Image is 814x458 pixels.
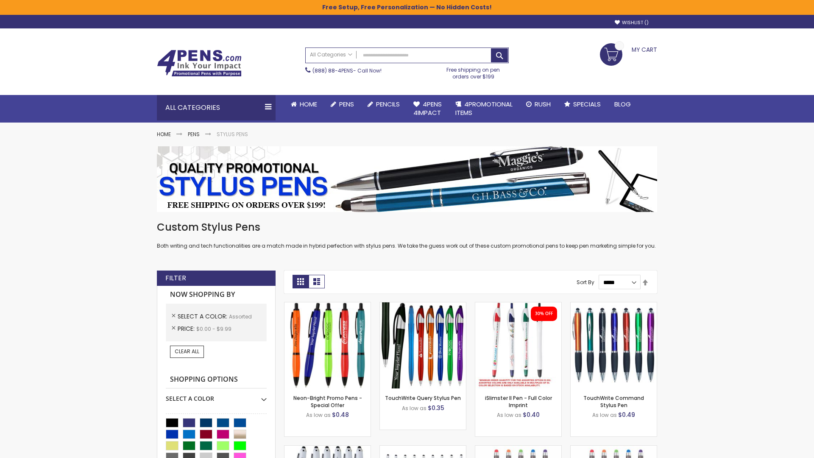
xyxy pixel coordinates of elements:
[293,394,362,408] a: Neon-Bright Promo Pens - Special Offer
[312,67,382,74] span: - Call Now!
[519,95,558,114] a: Rush
[413,100,442,117] span: 4Pens 4impact
[571,445,657,452] a: Islander Softy Gel with Stylus - ColorJet Imprint-Assorted
[475,302,561,309] a: iSlimster II - Full Color-Assorted
[380,445,466,452] a: Stiletto Advertising Stylus Pens-Assorted
[312,67,353,74] a: (888) 88-4PENS
[475,302,561,388] img: iSlimster II - Full Color-Assorted
[284,302,371,309] a: Neon-Bright Promo Pens-Assorted
[523,411,540,419] span: $0.40
[380,302,466,309] a: TouchWrite Query Stylus Pen-Assorted
[188,131,200,138] a: Pens
[535,311,553,317] div: 30% OFF
[178,324,196,333] span: Price
[166,286,267,304] strong: Now Shopping by
[157,146,657,212] img: Stylus Pens
[571,302,657,388] img: TouchWrite Command Stylus Pen-Assorted
[284,95,324,114] a: Home
[339,100,354,109] span: Pens
[428,404,444,412] span: $0.35
[485,394,552,408] a: iSlimster II Pen - Full Color Imprint
[592,411,617,419] span: As low as
[306,411,331,419] span: As low as
[178,312,229,321] span: Select A Color
[165,274,186,283] strong: Filter
[157,50,242,77] img: 4Pens Custom Pens and Promotional Products
[573,100,601,109] span: Specials
[324,95,361,114] a: Pens
[310,51,352,58] span: All Categories
[571,302,657,309] a: TouchWrite Command Stylus Pen-Assorted
[558,95,608,114] a: Specials
[614,100,631,109] span: Blog
[402,405,427,412] span: As low as
[618,411,635,419] span: $0.49
[300,100,317,109] span: Home
[615,20,649,26] a: Wishlist
[380,302,466,388] img: TouchWrite Query Stylus Pen-Assorted
[166,388,267,403] div: Select A Color
[306,48,357,62] a: All Categories
[385,394,461,402] a: TouchWrite Query Stylus Pen
[438,63,509,80] div: Free shipping on pen orders over $199
[608,95,638,114] a: Blog
[583,394,644,408] a: TouchWrite Command Stylus Pen
[157,221,657,250] div: Both writing and tech functionalities are a match made in hybrid perfection with stylus pens. We ...
[475,445,561,452] a: Islander Softy Gel Pen with Stylus-Assorted
[293,275,309,288] strong: Grid
[170,346,204,357] a: Clear All
[166,371,267,389] strong: Shopping Options
[407,95,449,123] a: 4Pens4impact
[217,131,248,138] strong: Stylus Pens
[157,95,276,120] div: All Categories
[376,100,400,109] span: Pencils
[196,325,231,332] span: $0.00 - $9.99
[497,411,521,419] span: As low as
[535,100,551,109] span: Rush
[577,279,594,286] label: Sort By
[455,100,513,117] span: 4PROMOTIONAL ITEMS
[449,95,519,123] a: 4PROMOTIONALITEMS
[361,95,407,114] a: Pencils
[284,445,371,452] a: Kimberly Logo Stylus Pens-Assorted
[284,302,371,388] img: Neon-Bright Promo Pens-Assorted
[175,348,199,355] span: Clear All
[157,221,657,234] h1: Custom Stylus Pens
[332,411,349,419] span: $0.48
[157,131,171,138] a: Home
[229,313,252,320] span: Assorted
